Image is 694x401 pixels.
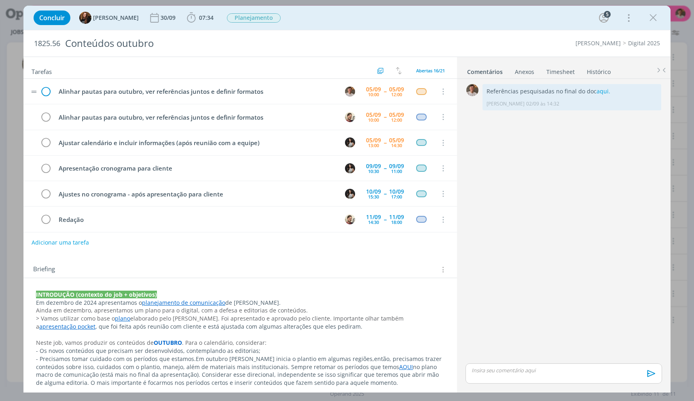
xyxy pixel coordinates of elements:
button: 07:34 [185,11,216,24]
div: 11:00 [391,169,402,173]
span: Abertas 16/21 [416,68,445,74]
div: 5 [604,11,611,18]
div: 12:00 [391,118,402,122]
div: 10:00 [368,92,379,97]
img: arrow-down-up.svg [396,67,402,74]
img: C [345,163,355,173]
div: 13:00 [368,143,379,148]
a: plano [115,314,130,322]
a: Histórico [586,64,611,76]
img: T [345,87,355,97]
a: Comentários [467,64,503,76]
span: > Vamos utilizar como base o [36,314,115,322]
div: 17:00 [391,194,402,199]
span: elaborado pelo [PERSON_NAME]. Foi apresentado e aprovado pelo cliente. Importante olhar também a [36,314,405,330]
button: C [344,162,356,174]
div: Apresentação cronograma para cliente [55,163,337,173]
span: 02/09 às 14:32 [526,100,559,108]
button: Adicionar uma tarefa [31,235,89,250]
div: 30/09 [161,15,177,21]
span: -- [384,140,386,146]
div: 10/09 [389,189,404,194]
button: G [344,213,356,226]
div: Alinhar pautas para outubro, ver referências juntos e definir formatos [55,112,337,122]
a: Digital 2025 [628,39,660,47]
span: Tarefas [32,66,52,76]
div: 10/09 [366,189,381,194]
button: Concluir [34,11,70,25]
span: [PERSON_NAME] [93,15,139,21]
div: 14:30 [391,143,402,148]
span: Ainda em dezembro, apresentamos um plano para o digital, com a defesa e editorias de conteúdos. [36,306,308,314]
div: 14:30 [368,220,379,224]
div: 09/09 [389,163,404,169]
div: 11/09 [366,214,381,220]
img: C [345,189,355,199]
span: -- [384,114,386,120]
p: Referências pesquisadas no final do doc [487,87,657,95]
div: 05/09 [366,112,381,118]
div: 10:30 [368,169,379,173]
div: 05/09 [389,87,404,92]
span: -- [384,165,386,171]
p: Em dezembro de 2024 apresentamos o de [PERSON_NAME]. [36,299,444,307]
p: [PERSON_NAME] [487,100,525,108]
button: C [344,188,356,200]
a: aqui. [597,87,610,95]
div: 05/09 [366,87,381,92]
div: 18:00 [391,220,402,224]
div: Ajustes no cronograma - após apresentação para cliente [55,189,337,199]
button: 5 [597,11,610,24]
strong: OUTUBRO [154,339,182,346]
div: 05/09 [389,137,404,143]
p: - Os novos conteúdos que precisam ser desenvolvidos, contemplando as editorias; [36,347,444,355]
img: T [79,12,91,24]
div: Alinhar pautas para outubro, ver referências juntos e definir formatos [55,87,337,97]
div: 10:00 [368,118,379,122]
a: AQUI [399,363,413,371]
div: 05/09 [389,112,404,118]
button: T[PERSON_NAME] [79,12,139,24]
span: Concluir [39,15,65,21]
span: -- [384,89,386,94]
button: G [344,111,356,123]
div: 05/09 [366,137,381,143]
span: . Para o calendário, considerar: [182,339,267,346]
span: 07:34 [199,14,214,21]
img: T [466,84,478,96]
p: , que foi feita após reunião com cliente e está ajustada com algumas alterações que eles pediram. [36,314,444,331]
a: planejamento de comunicação [142,299,225,306]
img: G [345,112,355,122]
div: Ajustar calendário e incluir informações (após reunião com a equipe) [55,138,337,148]
div: 11/09 [389,214,404,220]
img: C [345,137,355,148]
button: Planejamento [226,13,281,23]
p: - Precisamos tomar cuidado com os períodos que estamos. então, precisamos trazer conteúdos sobre ... [36,355,444,387]
span: Neste job, vamos produzir os conteúdos de [36,339,154,346]
div: 09/09 [366,163,381,169]
div: dialog [23,6,671,393]
div: 12:00 [391,92,402,97]
img: G [345,214,355,224]
a: apresentação pocket [39,323,95,330]
div: Redação [55,215,337,225]
a: Timesheet [546,64,575,76]
span: Em outubro [PERSON_NAME] inicia o plantio em algumas regiões, [196,355,374,363]
span: 1825.56 [34,39,60,48]
a: [PERSON_NAME] [576,39,621,47]
div: Anexos [515,68,534,76]
div: 15:30 [368,194,379,199]
strong: INTRODUÇÃO (contexto do job + objetivos) [36,291,157,298]
button: T [344,85,356,97]
span: -- [384,191,386,196]
div: Conteúdos outubro [62,34,396,53]
img: drag-icon.svg [31,91,37,93]
span: -- [384,217,386,222]
button: C [344,137,356,149]
span: Briefing [33,264,55,275]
